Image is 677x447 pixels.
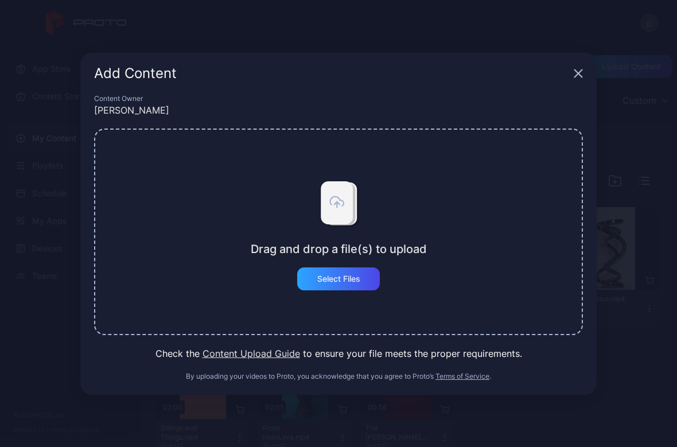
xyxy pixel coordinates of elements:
div: By uploading your videos to Proto, you acknowledge that you agree to Proto’s . [94,372,583,381]
div: Content Owner [94,94,583,103]
div: Check the to ensure your file meets the proper requirements. [94,347,583,360]
div: Add Content [94,67,569,80]
button: Select Files [297,267,380,290]
button: Terms of Service [435,372,489,381]
button: Content Upload Guide [203,347,300,360]
div: Drag and drop a file(s) to upload [251,242,427,256]
div: Select Files [317,274,360,283]
div: [PERSON_NAME] [94,103,583,117]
